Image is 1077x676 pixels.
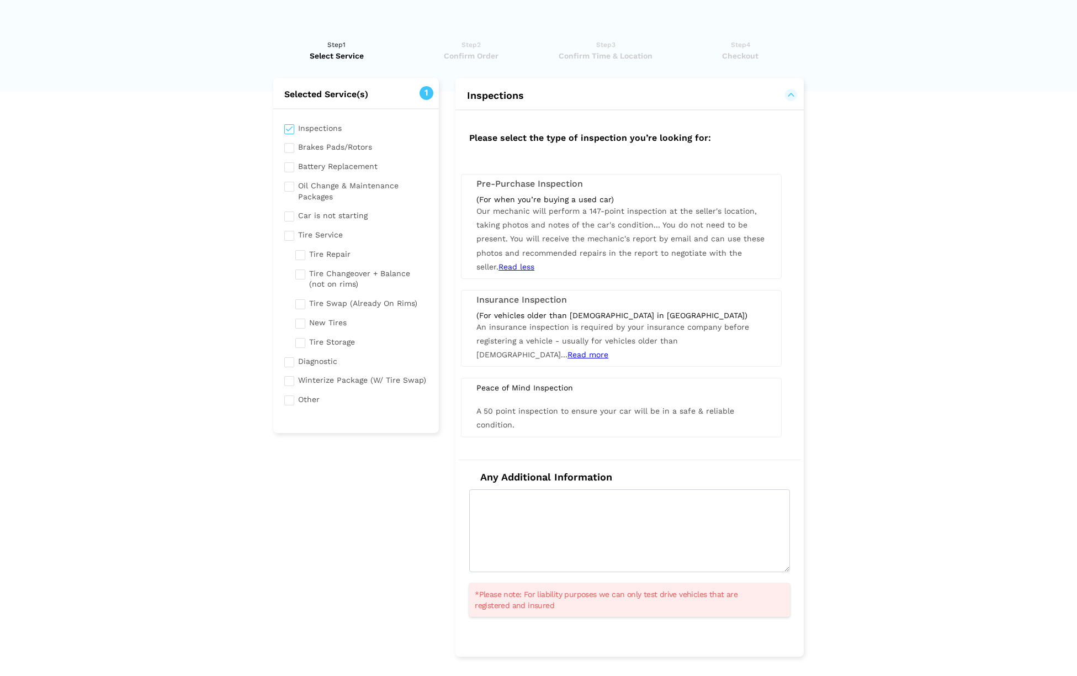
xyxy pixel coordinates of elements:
span: An insurance inspection is required by your insurance company before registering a vehicle - usua... [476,323,749,359]
span: 1 [420,86,433,100]
span: Confirm Order [407,50,535,61]
h2: Selected Service(s) [273,89,439,100]
h2: Please select the type of inspection you’re looking for: [458,122,801,152]
span: You do not need to be present. You will receive the mechanic's report by email and can use these ... [476,220,765,271]
span: A 50 point inspection to ensure your car will be in a safe & reliable condition. [476,406,734,429]
div: (For when you’re buying a used car) [476,194,766,204]
span: *Please note: For liability purposes we can only test drive vehicles that are registered and insured [475,589,771,611]
a: Step2 [407,39,535,61]
h3: Insurance Inspection [476,295,766,305]
div: (For vehicles older than [DEMOGRAPHIC_DATA] in [GEOGRAPHIC_DATA]) [476,310,766,320]
a: Step3 [542,39,670,61]
span: Our mechanic will perform a 147-point inspection at the seller's location, taking photos and note... [476,207,765,271]
button: Inspections [466,89,793,102]
div: Peace of Mind Inspection [468,383,774,393]
span: Read more [567,350,608,359]
span: Read less [498,262,534,271]
h4: Any Additional Information [469,471,790,483]
span: Select Service [273,50,401,61]
h3: Pre-Purchase Inspection [476,179,766,189]
a: Step1 [273,39,401,61]
a: Step4 [677,39,804,61]
span: Checkout [677,50,804,61]
span: Confirm Time & Location [542,50,670,61]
